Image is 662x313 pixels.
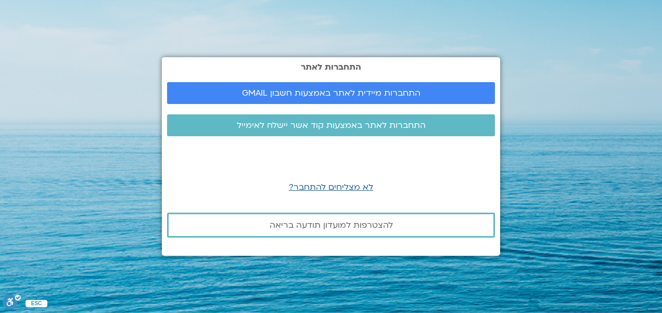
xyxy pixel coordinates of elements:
[167,62,495,72] h2: התחברות לאתר
[167,114,495,136] a: התחברות לאתר באמצעות קוד אשר יישלח לאימייל
[167,82,495,104] a: התחברות מיידית לאתר באמצעות חשבון GMAIL
[167,213,495,238] a: להצטרפות למועדון תודעה בריאה
[242,88,421,98] span: התחברות מיידית לאתר באמצעות חשבון GMAIL
[289,181,373,193] a: לא מצליחים להתחבר?
[237,121,426,130] span: התחברות לאתר באמצעות קוד אשר יישלח לאימייל
[270,220,393,230] span: להצטרפות למועדון תודעה בריאה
